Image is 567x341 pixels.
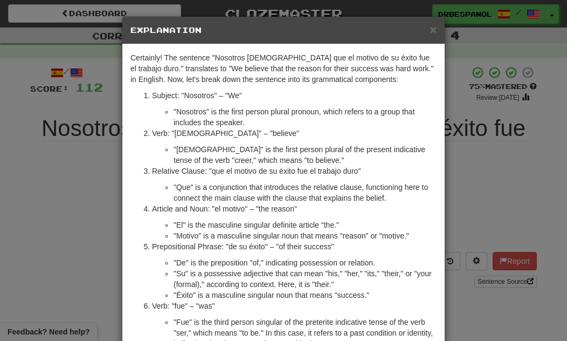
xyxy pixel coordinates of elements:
[152,90,437,101] p: Subject: "Nosotros" – "We"
[130,52,437,85] p: Certainly! The sentence "Nosotros [DEMOGRAPHIC_DATA] que el motivo de su éxito fue el trabajo dur...
[430,24,437,35] button: Close
[152,241,437,252] p: Prepositional Phrase: "de su éxito" – "of their success"
[152,166,437,176] p: Relative Clause: "que el motivo de su éxito fue el trabajo duro"
[174,144,437,166] li: "[DEMOGRAPHIC_DATA]" is the first person plural of the present indicative tense of the verb "cree...
[130,25,437,36] h5: Explanation
[174,290,437,301] li: "Éxito" is a masculine singular noun that means "success."
[174,257,437,268] li: "De" is the preposition "of," indicating possession or relation.
[174,268,437,290] li: "Su" is a possessive adjective that can mean "his," "her," "its," "their," or "your (formal)," ac...
[152,301,437,311] p: Verb: "fue" – "was"
[430,23,437,36] span: ×
[174,220,437,230] li: "El" is the masculine singular definite article "the."
[152,203,437,214] p: Article and Noun: "el motivo" – "the reason"
[174,106,437,128] li: "Nosotros" is the first person plural pronoun, which refers to a group that includes the speaker.
[174,230,437,241] li: "Motivo" is a masculine singular noun that means "reason" or "motive."
[174,182,437,203] li: "Que" is a conjunction that introduces the relative clause, functioning here to connect the main ...
[152,128,437,139] p: Verb: "[DEMOGRAPHIC_DATA]" – "believe"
